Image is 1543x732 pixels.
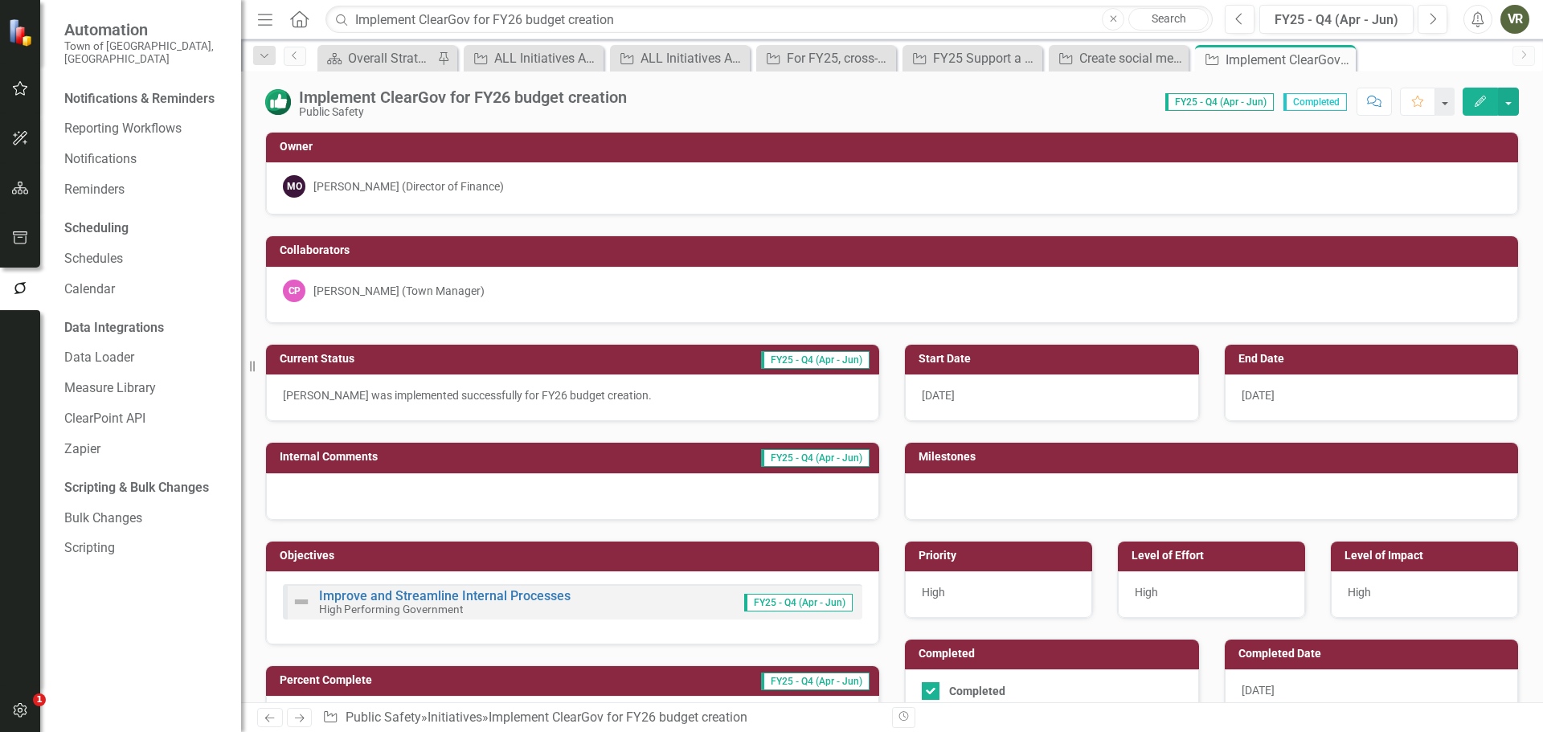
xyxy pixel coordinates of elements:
span: [DATE] [922,389,955,402]
a: Calendar [64,280,225,299]
span: 1 [33,693,46,706]
a: Reporting Workflows [64,120,225,138]
img: Completed [265,89,291,115]
div: For FY25, cross-promote programming for residents with the library, school district, park and rec... [787,48,892,68]
h3: Start Date [919,353,1191,365]
img: Not Defined [292,592,311,611]
a: ALL Initiatives Across Priorities - only Completed [468,48,600,68]
h3: Objectives [280,550,871,562]
a: Initiatives [428,710,482,725]
span: High [922,586,945,599]
h3: Priority [919,550,1084,562]
a: For FY25, cross-promote programming for residents with the library, school district, park and rec... [760,48,892,68]
span: FY25 - Q4 (Apr - Jun) [761,673,870,690]
img: ClearPoint Strategy [8,18,36,46]
small: High Performing Government [319,603,463,615]
a: ALL Initiatives Across Priorities [614,48,746,68]
div: ALL Initiatives Across Priorities [641,48,746,68]
span: [DATE] [1242,684,1275,697]
a: Notifications [64,150,225,169]
p: [PERSON_NAME] was implemented successfully for FY26 budget creation. [283,387,862,403]
span: Automation [64,20,225,39]
h3: End Date [1238,353,1511,365]
h3: Percent Complete [280,674,550,686]
small: Town of [GEOGRAPHIC_DATA], [GEOGRAPHIC_DATA] [64,39,225,66]
a: Bulk Changes [64,509,225,528]
a: FY25 Support a Chamber of Commerce "Welcome Wagon Initiative" [907,48,1038,68]
a: Schedules [64,250,225,268]
div: Create social media posting processes and templates [1079,48,1185,68]
button: FY25 - Q4 (Apr - Jun) [1259,5,1414,34]
a: Create social media posting processes and templates [1053,48,1185,68]
h3: Level of Effort [1132,550,1297,562]
h3: Level of Impact [1344,550,1510,562]
span: FY25 - Q4 (Apr - Jun) [761,351,870,369]
div: CP [283,280,305,302]
div: Data Integrations [64,319,164,337]
div: FY25 Support a Chamber of Commerce "Welcome Wagon Initiative" [933,48,1038,68]
div: [PERSON_NAME] (Town Manager) [313,283,485,299]
div: Scheduling [64,219,129,238]
a: Overall Strategy [321,48,433,68]
h3: Collaborators [280,244,1510,256]
span: High [1135,586,1158,599]
h3: Milestones [919,451,1510,463]
div: » » [322,709,880,727]
a: Public Safety [346,710,421,725]
h3: Owner [280,141,1510,153]
a: ClearPoint API [64,410,225,428]
a: Scripting [64,539,225,558]
a: Zapier [64,440,225,459]
h3: Current Status [280,353,519,365]
span: Completed [1283,93,1347,111]
span: FY25 - Q4 (Apr - Jun) [1165,93,1274,111]
div: Implement ClearGov for FY26 budget creation [1226,50,1352,70]
div: Public Safety [299,106,627,118]
button: VR [1500,5,1529,34]
span: High [1348,586,1371,599]
div: [PERSON_NAME] (Director of Finance) [313,178,504,194]
span: FY25 - Q4 (Apr - Jun) [761,449,870,467]
div: Implement ClearGov for FY26 budget creation [299,88,627,106]
h3: Completed Date [1238,648,1511,660]
h3: Completed [919,648,1191,660]
input: Search ClearPoint... [325,6,1213,34]
div: Scripting & Bulk Changes [64,479,209,497]
a: Data Loader [64,349,225,367]
div: MO [283,175,305,198]
span: FY25 - Q4 (Apr - Jun) [744,594,853,611]
a: Measure Library [64,379,225,398]
a: Search [1128,8,1209,31]
div: Overall Strategy [348,48,433,68]
h3: Internal Comments [280,451,559,463]
div: Implement ClearGov for FY26 budget creation [489,710,747,725]
div: Notifications & Reminders [64,90,215,108]
div: FY25 - Q4 (Apr - Jun) [1265,10,1408,30]
a: Reminders [64,181,225,199]
span: [DATE] [1242,389,1275,402]
a: Improve and Streamline Internal Processes [319,588,571,603]
div: ALL Initiatives Across Priorities - only Completed [494,48,600,68]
